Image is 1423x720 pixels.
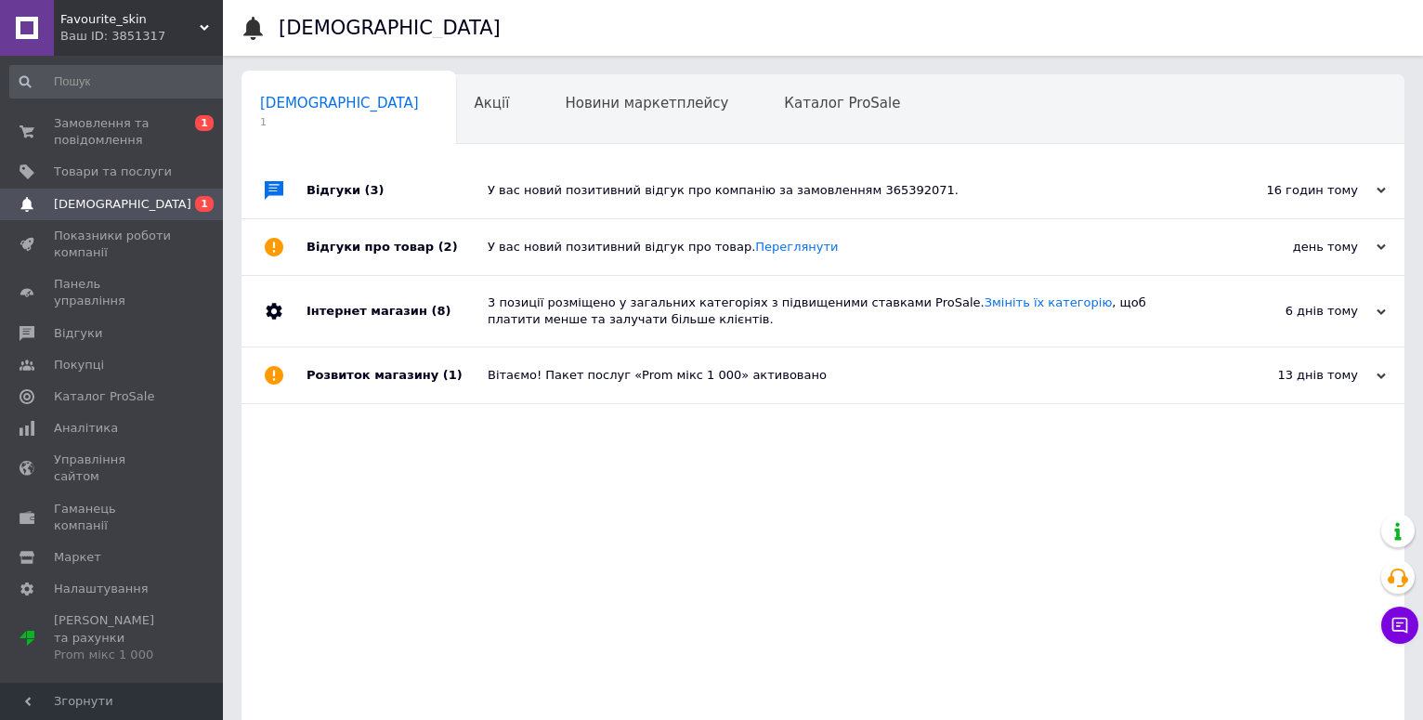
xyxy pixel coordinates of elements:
[260,115,419,129] span: 1
[431,304,450,318] span: (8)
[54,501,172,534] span: Гаманець компанії
[9,65,229,98] input: Пошук
[54,647,172,663] div: Prom мікс 1 000
[54,581,149,597] span: Налаштування
[54,196,191,213] span: [DEMOGRAPHIC_DATA]
[60,11,200,28] span: Favourite_skin
[54,549,101,566] span: Маркет
[1200,367,1386,384] div: 13 днів тому
[260,95,419,111] span: [DEMOGRAPHIC_DATA]
[438,240,458,254] span: (2)
[488,239,1200,255] div: У вас новий позитивний відгук про товар.
[195,196,214,212] span: 1
[54,115,172,149] span: Замовлення та повідомлення
[54,388,154,405] span: Каталог ProSale
[195,115,214,131] span: 1
[784,95,900,111] span: Каталог ProSale
[307,219,488,275] div: Відгуки про товар
[755,240,838,254] a: Переглянути
[488,182,1200,199] div: У вас новий позитивний відгук про компанію за замовленням 365392071.
[365,183,385,197] span: (3)
[565,95,728,111] span: Новини маркетплейсу
[54,228,172,261] span: Показники роботи компанії
[488,367,1200,384] div: Вітаємо! Пакет послуг «Prom мікс 1 000» активовано
[475,95,510,111] span: Акції
[443,368,463,382] span: (1)
[279,17,501,39] h1: [DEMOGRAPHIC_DATA]
[54,357,104,373] span: Покупці
[985,295,1113,309] a: Змініть їх категорію
[54,420,118,437] span: Аналітика
[307,276,488,347] div: Інтернет магазин
[54,612,172,663] span: [PERSON_NAME] та рахунки
[1200,303,1386,320] div: 6 днів тому
[54,325,102,342] span: Відгуки
[488,295,1200,328] div: 3 позиції розміщено у загальних категоріях з підвищеними ставками ProSale. , щоб платити менше та...
[54,164,172,180] span: Товари та послуги
[307,347,488,403] div: Розвиток магазину
[1200,182,1386,199] div: 16 годин тому
[54,276,172,309] span: Панель управління
[60,28,223,45] div: Ваш ID: 3851317
[1381,607,1418,644] button: Чат з покупцем
[1200,239,1386,255] div: день тому
[54,452,172,485] span: Управління сайтом
[307,163,488,218] div: Відгуки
